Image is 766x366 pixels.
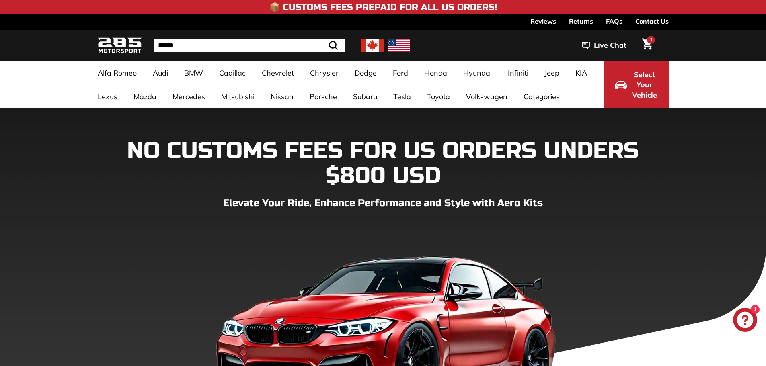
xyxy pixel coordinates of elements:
[571,35,637,55] button: Live Chat
[637,32,657,59] a: Cart
[458,85,515,108] a: Volkswagen
[455,61,500,85] a: Hyundai
[90,85,125,108] a: Lexus
[145,61,176,85] a: Audi
[164,85,213,108] a: Mercedes
[385,61,416,85] a: Ford
[731,308,760,334] inbox-online-store-chat: Shopify online store chat
[254,61,302,85] a: Chevrolet
[347,61,385,85] a: Dodge
[500,61,536,85] a: Infiniti
[604,61,669,108] button: Select Your Vehicle
[606,14,622,28] a: FAQs
[594,40,626,51] span: Live Chat
[302,85,345,108] a: Porsche
[567,61,595,85] a: KIA
[269,2,497,12] h4: 📦 Customs Fees Prepaid for All US Orders!
[635,14,669,28] a: Contact Us
[536,61,567,85] a: Jeep
[98,196,669,211] p: Elevate Your Ride, Enhance Performance and Style with Aero Kits
[176,61,211,85] a: BMW
[154,39,345,52] input: Search
[515,85,568,108] a: Categories
[650,37,653,43] span: 1
[345,85,385,108] a: Subaru
[125,85,164,108] a: Mazda
[416,61,455,85] a: Honda
[213,85,263,108] a: Mitsubishi
[631,70,658,100] span: Select Your Vehicle
[419,85,458,108] a: Toyota
[90,61,145,85] a: Alfa Romeo
[98,36,142,55] img: Logo_285_Motorsport_areodynamics_components
[263,85,302,108] a: Nissan
[530,14,556,28] a: Reviews
[302,61,347,85] a: Chrysler
[98,139,669,188] h1: NO CUSTOMS FEES FOR US ORDERS UNDERS $800 USD
[211,61,254,85] a: Cadillac
[569,14,593,28] a: Returns
[385,85,419,108] a: Tesla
